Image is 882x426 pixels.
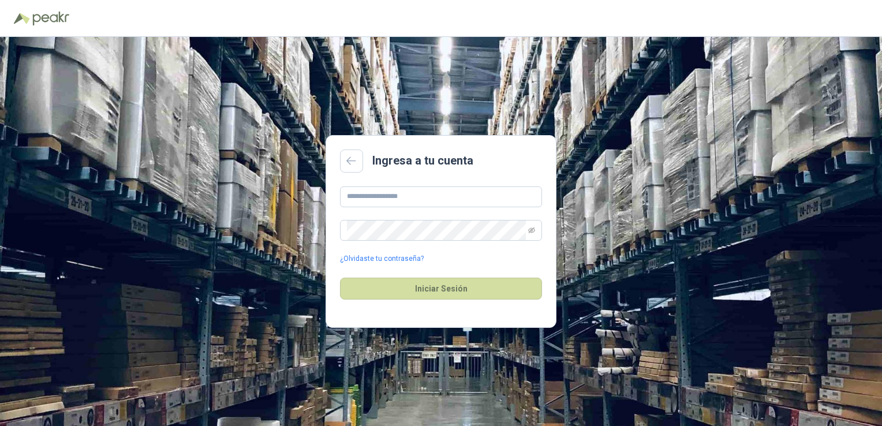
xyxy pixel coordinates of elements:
a: ¿Olvidaste tu contraseña? [340,253,424,264]
img: Logo [14,13,30,24]
button: Iniciar Sesión [340,278,542,300]
img: Peakr [32,12,69,25]
span: eye-invisible [528,227,535,234]
h2: Ingresa a tu cuenta [372,152,473,170]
